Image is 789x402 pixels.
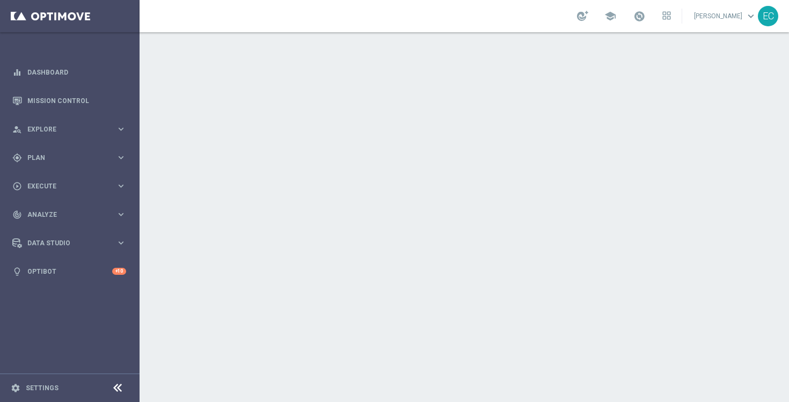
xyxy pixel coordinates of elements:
span: Explore [27,126,116,133]
span: Plan [27,155,116,161]
a: Settings [26,385,59,391]
i: keyboard_arrow_right [116,152,126,163]
span: school [604,10,616,22]
div: Analyze [12,210,116,220]
div: EC [758,6,778,26]
i: keyboard_arrow_right [116,238,126,248]
i: keyboard_arrow_right [116,124,126,134]
span: Data Studio [27,240,116,246]
button: equalizer Dashboard [12,68,127,77]
a: Dashboard [27,58,126,86]
i: equalizer [12,68,22,77]
i: track_changes [12,210,22,220]
button: person_search Explore keyboard_arrow_right [12,125,127,134]
button: Mission Control [12,97,127,105]
i: settings [11,383,20,393]
a: Mission Control [27,86,126,115]
i: keyboard_arrow_right [116,209,126,220]
div: Execute [12,181,116,191]
div: +10 [112,268,126,275]
a: Optibot [27,257,112,286]
a: [PERSON_NAME]keyboard_arrow_down [693,8,758,24]
i: gps_fixed [12,153,22,163]
div: Explore [12,125,116,134]
button: gps_fixed Plan keyboard_arrow_right [12,154,127,162]
div: Plan [12,153,116,163]
button: Data Studio keyboard_arrow_right [12,239,127,247]
div: Mission Control [12,86,126,115]
div: Dashboard [12,58,126,86]
div: Data Studio [12,238,116,248]
button: track_changes Analyze keyboard_arrow_right [12,210,127,219]
i: play_circle_outline [12,181,22,191]
i: lightbulb [12,267,22,276]
span: keyboard_arrow_down [745,10,757,22]
span: Analyze [27,211,116,218]
button: lightbulb Optibot +10 [12,267,127,276]
i: person_search [12,125,22,134]
div: Optibot [12,257,126,286]
button: play_circle_outline Execute keyboard_arrow_right [12,182,127,191]
span: Execute [27,183,116,189]
i: keyboard_arrow_right [116,181,126,191]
